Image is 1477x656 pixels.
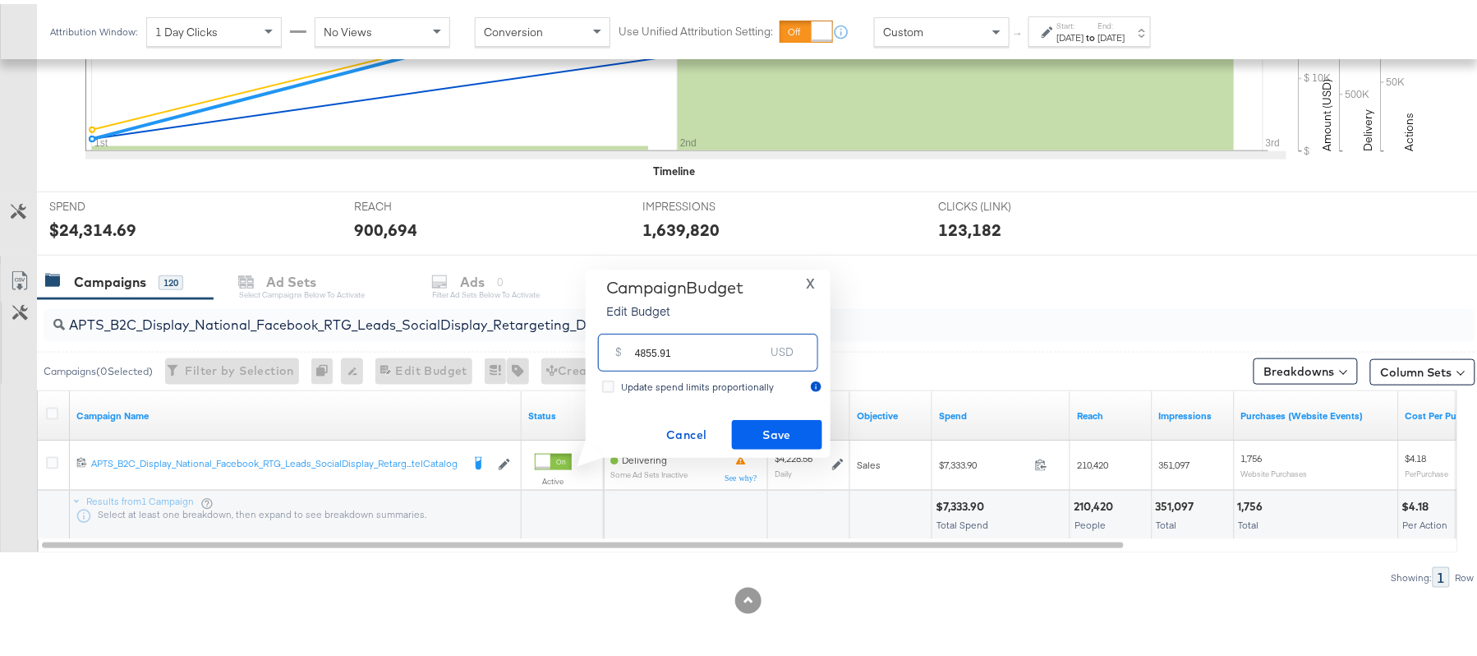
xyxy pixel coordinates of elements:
[606,298,743,315] p: Edit Budget
[1057,27,1084,40] div: [DATE]
[619,20,773,35] label: Use Unified Attribution Setting:
[91,453,461,469] a: APTS_B2C_Display_National_Facebook_RTG_Leads_SocialDisplay_Retarg...telCatalog
[65,298,1345,330] input: Search Campaigns by Name, ID or Objective
[732,416,822,446] button: Save
[936,495,989,510] div: $7,333.90
[1433,563,1450,584] div: 1
[1403,515,1448,527] span: Per Action
[738,421,816,441] span: Save
[939,455,1028,467] span: $7,333.90
[1159,405,1228,418] a: The number of times your ad was served. On mobile apps an ad is counted as served the first time ...
[1011,28,1027,34] span: ↑
[1156,495,1199,510] div: 351,097
[1057,16,1084,27] label: Start:
[939,405,1064,418] a: The total amount spent to date.
[606,274,743,293] div: Campaign Budget
[1254,354,1358,381] button: Breakdowns
[91,453,461,466] div: APTS_B2C_Display_National_Facebook_RTG_Leads_SocialDisplay_Retarg...telCatalog
[938,195,1061,210] span: CLICKS (LINK)
[484,21,543,35] span: Conversion
[765,337,801,367] div: USD
[609,337,628,367] div: $
[354,195,477,210] span: REACH
[1084,27,1098,39] strong: to
[643,195,766,210] span: IMPRESSIONS
[311,354,341,381] div: 0
[1074,515,1106,527] span: People
[1074,495,1118,510] div: 210,420
[76,405,515,418] a: Your campaign name.
[1241,405,1392,418] a: The number of times a purchase was made tracked by your Custom Audience pixel on your website aft...
[857,405,926,418] a: Your campaign's objective.
[1241,448,1263,460] span: 1,756
[622,450,667,462] span: Delivering
[1455,568,1475,580] div: Row
[643,214,720,238] div: 1,639,820
[74,269,146,288] div: Campaigns
[324,21,372,35] span: No Views
[1320,75,1335,147] text: Amount (USD)
[1159,455,1190,467] span: 351,097
[775,464,792,474] sub: Daily
[653,159,695,175] div: Timeline
[938,214,1001,238] div: 123,182
[1098,16,1125,27] label: End:
[1370,355,1475,381] button: Column Sets
[49,214,136,238] div: $24,314.69
[1361,105,1376,147] text: Delivery
[44,360,153,375] div: Campaigns ( 0 Selected)
[806,268,815,291] span: X
[775,448,812,461] div: $4,228.56
[155,21,218,35] span: 1 Day Clicks
[159,271,183,286] div: 120
[635,324,765,359] input: Enter your budget
[1402,495,1434,510] div: $4.18
[49,22,138,34] div: Attribution Window:
[799,274,821,286] button: X
[354,214,417,238] div: 900,694
[49,195,173,210] span: SPEND
[1402,109,1417,147] text: Actions
[857,455,881,467] span: Sales
[1406,464,1449,474] sub: Per Purchase
[936,515,988,527] span: Total Spend
[621,377,774,389] span: Update spend limits proportionally
[883,21,923,35] span: Custom
[1077,405,1146,418] a: The number of people your ad was served to.
[642,416,732,446] button: Cancel
[535,472,572,483] label: Active
[648,421,725,441] span: Cancel
[1239,515,1259,527] span: Total
[1157,515,1177,527] span: Total
[1098,27,1125,40] div: [DATE]
[610,466,688,475] sub: Some Ad Sets Inactive
[528,405,597,418] a: Shows the current state of your Ad Campaign.
[1406,448,1427,460] span: $4.18
[1241,464,1308,474] sub: Website Purchases
[1077,455,1108,467] span: 210,420
[1391,568,1433,580] div: Showing:
[1238,495,1268,510] div: 1,756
